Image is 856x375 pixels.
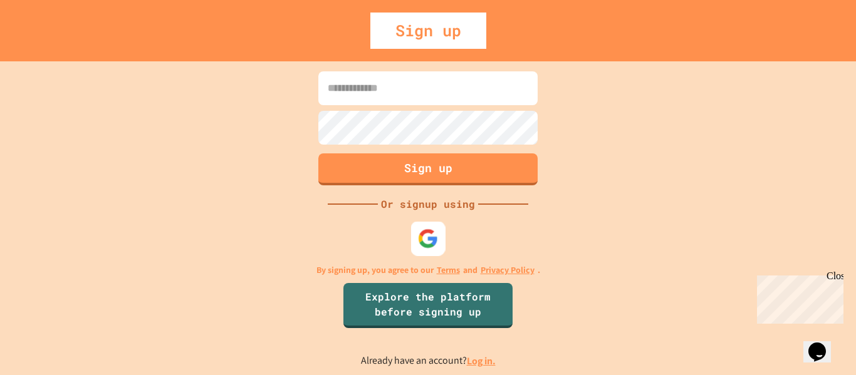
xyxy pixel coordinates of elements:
a: Privacy Policy [481,264,535,277]
div: Sign up [370,13,486,49]
div: Or signup using [378,197,478,212]
a: Explore the platform before signing up [343,283,513,328]
div: Chat with us now!Close [5,5,86,80]
a: Log in. [467,354,496,367]
p: Already have an account? [361,353,496,369]
button: Sign up [318,153,538,185]
a: Terms [437,264,460,277]
img: google-icon.svg [418,228,439,249]
p: By signing up, you agree to our and . [316,264,540,277]
iframe: chat widget [803,325,843,362]
iframe: chat widget [752,270,843,324]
